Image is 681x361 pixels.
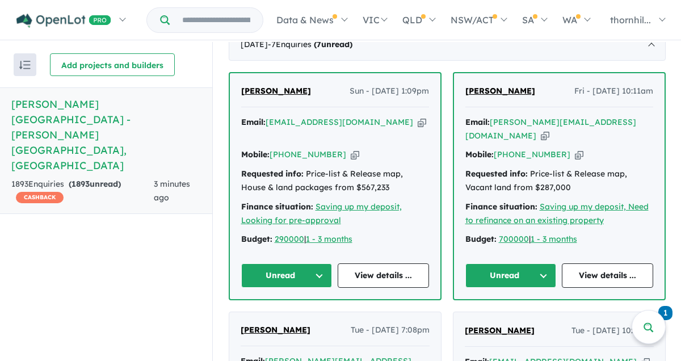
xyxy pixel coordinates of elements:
[465,202,649,225] a: Saving up my deposit, Need to refinance on an existing property
[317,39,321,49] span: 7
[541,130,549,142] button: Copy
[338,263,429,288] a: View details ...
[531,234,577,244] a: 1 - 3 months
[241,117,266,127] strong: Email:
[465,117,636,141] a: [PERSON_NAME][EMAIL_ADDRESS][DOMAIN_NAME]
[351,149,359,161] button: Copy
[465,117,490,127] strong: Email:
[16,192,64,203] span: CASHBACK
[266,117,413,127] a: [EMAIL_ADDRESS][DOMAIN_NAME]
[241,167,429,195] div: Price-list & Release map, House & land packages from $567,233
[229,29,666,61] div: [DATE]
[154,179,190,203] span: 3 minutes ago
[465,86,535,96] span: [PERSON_NAME]
[610,14,651,26] span: thornhil...
[241,149,270,159] strong: Mobile:
[494,149,570,159] a: [PHONE_NUMBER]
[11,96,201,173] h5: [PERSON_NAME][GEOGRAPHIC_DATA] - [PERSON_NAME][GEOGRAPHIC_DATA] , [GEOGRAPHIC_DATA]
[465,167,653,195] div: Price-list & Release map, Vacant land from $287,000
[241,202,313,212] strong: Finance situation:
[270,149,346,159] a: [PHONE_NUMBER]
[241,324,310,337] a: [PERSON_NAME]
[465,324,535,338] a: [PERSON_NAME]
[574,85,653,98] span: Fri - [DATE] 10:11am
[241,85,311,98] a: [PERSON_NAME]
[241,169,304,179] strong: Requested info:
[465,202,537,212] strong: Finance situation:
[465,325,535,335] span: [PERSON_NAME]
[465,234,497,244] strong: Budget:
[658,306,672,320] span: 1
[19,61,31,69] img: sort.svg
[465,85,535,98] a: [PERSON_NAME]
[418,116,426,128] button: Copy
[351,324,430,337] span: Tue - [DATE] 7:08pm
[16,14,111,28] img: Openlot PRO Logo White
[306,234,352,244] a: 1 - 3 months
[69,179,121,189] strong: ( unread)
[241,202,402,225] a: Saving up my deposit, Looking for pre-approval
[465,169,528,179] strong: Requested info:
[241,86,311,96] span: [PERSON_NAME]
[499,234,529,244] a: 700000
[465,149,494,159] strong: Mobile:
[50,53,175,76] button: Add projects and builders
[241,234,272,244] strong: Budget:
[11,178,154,205] div: 1893 Enquir ies
[465,233,653,246] div: |
[350,85,429,98] span: Sun - [DATE] 1:09pm
[465,263,557,288] button: Unread
[314,39,352,49] strong: ( unread)
[575,149,583,161] button: Copy
[268,39,352,49] span: - 7 Enquir ies
[172,8,260,32] input: Try estate name, suburb, builder or developer
[275,234,304,244] a: 290000
[72,179,90,189] span: 1893
[241,263,333,288] button: Unread
[241,325,310,335] span: [PERSON_NAME]
[571,324,654,338] span: Tue - [DATE] 10:12am
[562,263,653,288] a: View details ...
[241,233,429,246] div: |
[658,305,672,320] a: 1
